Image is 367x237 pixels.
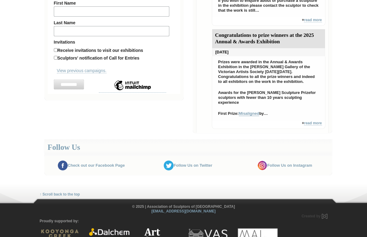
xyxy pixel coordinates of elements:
img: Created by Marby [322,214,328,219]
div: + [212,17,325,26]
img: twitter.png [164,161,174,170]
a: [EMAIL_ADDRESS][DOMAIN_NAME] [152,209,215,213]
div: Follow Us [44,139,332,156]
label: First Name [54,1,169,6]
strong: First Prize [218,111,238,116]
div: + [212,121,325,129]
p: Prizes were awarded in the Annual & Awards Exhibition in the [PERSON_NAME] Gallery of the Victori... [215,58,322,86]
a: Follow Us on Twitter [164,163,212,168]
a: Misaligned [239,111,259,116]
img: instagram.png [257,161,267,170]
label: Sculptors' notification of Call for Entries [58,56,140,60]
a: Follow Us on Instagram [257,163,312,168]
div: [DATE] [212,48,325,56]
div: Congratulations to prize winners at the 2025 Annual & Awards Exhibition [212,29,325,48]
label: Last Name [54,20,169,25]
img: Dalchem Products [89,228,129,236]
a: View previous campaigns. [57,68,107,73]
a: Check out our Facebook Page [58,163,125,168]
p: for sculptors with fewer than 10 years sculpting experience [215,89,322,107]
strong: Awards for the [PERSON_NAME] Sculpture Prize [218,90,311,95]
div: © 2025 | Association of Sculptors of [GEOGRAPHIC_DATA] [35,204,332,214]
a: Created by [301,214,327,218]
a: read more [304,18,322,22]
a: read more [304,121,322,126]
span: Created by [301,214,320,218]
p: Proudly supported by: [40,219,328,223]
label: Receive invitations to visit our exhibitions [58,48,143,53]
a: ↑ Scroll back to the top [40,192,80,197]
p: : by… [215,110,322,118]
strong: Invitations [54,40,169,45]
img: Intuit Mailchimp [99,79,166,91]
img: facebook.png [58,161,68,170]
a: Intuit Mailchimp [99,87,166,93]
